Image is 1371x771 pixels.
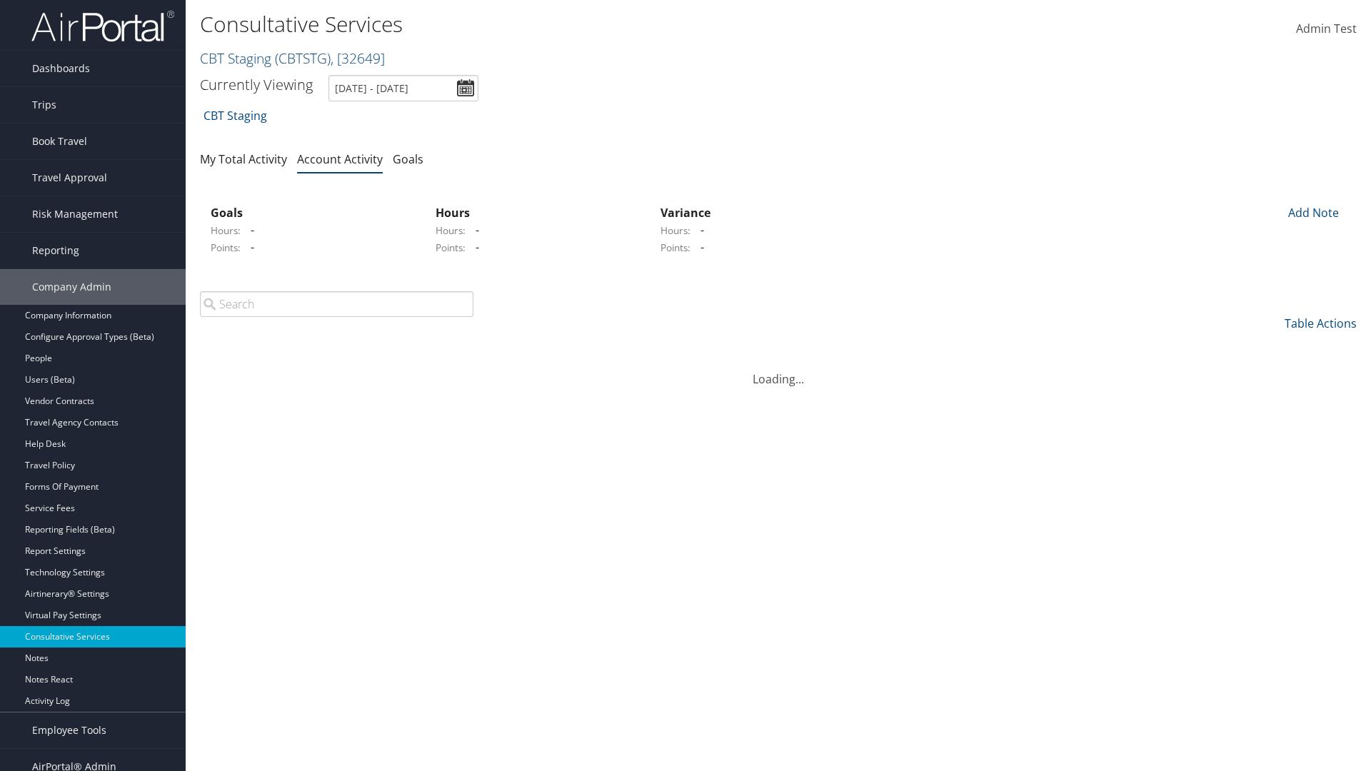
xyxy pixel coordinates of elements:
[243,222,254,238] span: -
[468,239,479,255] span: -
[328,75,478,101] input: [DATE] - [DATE]
[436,223,466,238] label: Hours:
[211,241,241,255] label: Points:
[200,151,287,167] a: My Total Activity
[200,49,385,68] a: CBT Staging
[32,233,79,268] span: Reporting
[661,223,690,238] label: Hours:
[32,712,106,748] span: Employee Tools
[393,151,423,167] a: Goals
[32,196,118,232] span: Risk Management
[211,205,243,221] strong: Goals
[200,353,1357,388] div: Loading...
[331,49,385,68] span: , [ 32649 ]
[31,9,174,43] img: airportal-logo.png
[297,151,383,167] a: Account Activity
[32,87,56,123] span: Trips
[32,160,107,196] span: Travel Approval
[32,124,87,159] span: Book Travel
[1296,21,1357,36] span: Admin Test
[200,291,473,317] input: Search
[661,205,710,221] strong: Variance
[436,241,466,255] label: Points:
[243,239,254,255] span: -
[661,241,690,255] label: Points:
[200,9,971,39] h1: Consultative Services
[693,222,704,238] span: -
[1285,316,1357,331] a: Table Actions
[204,101,267,130] a: CBT Staging
[436,205,470,221] strong: Hours
[32,51,90,86] span: Dashboards
[211,223,241,238] label: Hours:
[32,269,111,305] span: Company Admin
[468,222,479,238] span: -
[275,49,331,68] span: ( CBTSTG )
[1296,7,1357,51] a: Admin Test
[693,239,704,255] span: -
[1278,204,1346,221] div: Add Note
[200,75,313,94] h3: Currently Viewing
